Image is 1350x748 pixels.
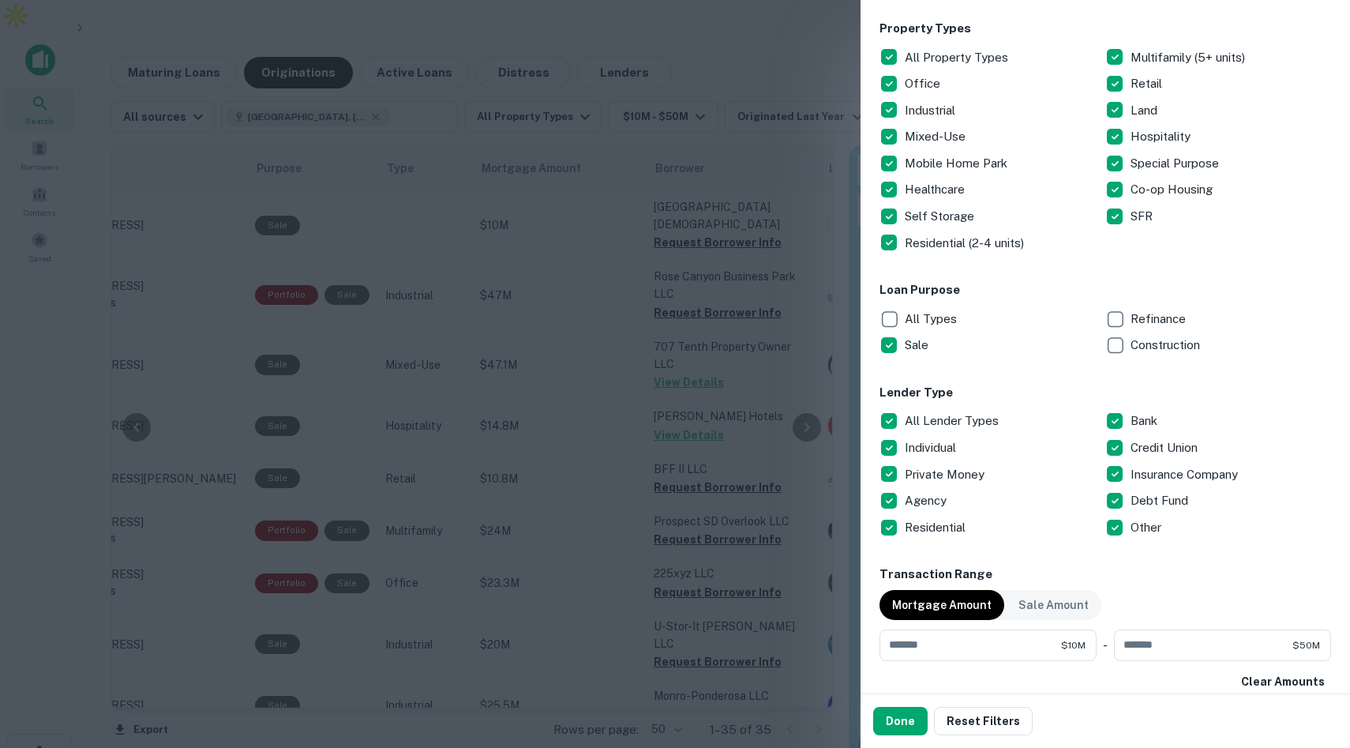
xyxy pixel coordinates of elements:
[905,180,968,199] p: Healthcare
[1131,127,1194,146] p: Hospitality
[1103,630,1108,661] div: -
[905,465,988,484] p: Private Money
[1131,465,1241,484] p: Insurance Company
[1131,438,1201,457] p: Credit Union
[934,707,1033,735] button: Reset Filters
[892,596,992,614] p: Mortgage Amount
[1131,491,1191,510] p: Debt Fund
[1131,154,1222,173] p: Special Purpose
[905,154,1011,173] p: Mobile Home Park
[905,438,959,457] p: Individual
[1131,74,1165,93] p: Retail
[905,127,969,146] p: Mixed-Use
[905,336,932,355] p: Sale
[905,234,1027,253] p: Residential (2-4 units)
[1131,310,1189,329] p: Refinance
[1131,48,1248,67] p: Multifamily (5+ units)
[1018,596,1089,614] p: Sale Amount
[905,101,958,120] p: Industrial
[1271,571,1350,647] iframe: Chat Widget
[905,412,1002,430] p: All Lender Types
[1131,207,1156,226] p: SFR
[905,207,977,226] p: Self Storage
[1131,101,1161,120] p: Land
[1131,412,1161,430] p: Bank
[905,74,943,93] p: Office
[879,20,1331,38] h6: Property Types
[879,281,1331,299] h6: Loan Purpose
[1235,667,1331,696] button: Clear Amounts
[1131,518,1164,537] p: Other
[1061,638,1086,652] span: $10M
[873,707,928,735] button: Done
[905,491,950,510] p: Agency
[905,518,969,537] p: Residential
[879,384,1331,402] h6: Lender Type
[1131,180,1216,199] p: Co-op Housing
[905,310,960,329] p: All Types
[879,566,1331,584] h6: Transaction Range
[1131,336,1203,355] p: Construction
[905,48,1011,67] p: All Property Types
